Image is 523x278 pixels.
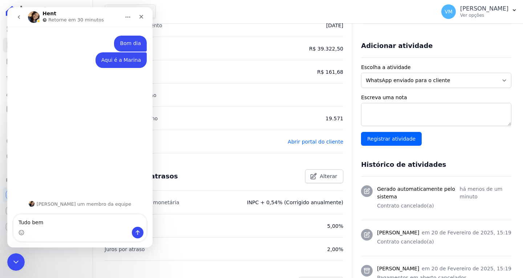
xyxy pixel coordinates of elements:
[460,5,508,12] p: [PERSON_NAME]
[7,7,153,247] iframe: Intercom live chat
[3,204,90,218] a: Conta Hent
[445,9,453,14] span: VM
[377,229,419,237] h3: [PERSON_NAME]
[3,22,90,36] a: Visão Geral
[460,185,511,201] p: há menos de um minuto
[377,238,511,246] p: Contrato cancelado(a)
[325,114,343,123] p: 19.571
[361,64,511,71] label: Escolha a atividade
[377,265,419,273] h3: [PERSON_NAME]
[435,1,523,22] button: VM [PERSON_NAME] Ver opções
[288,139,343,145] a: Abrir portal do cliente
[6,28,139,45] div: Vyviane diz…
[21,194,27,200] img: Profile image for Adriane
[327,222,343,230] p: 5,00%
[361,94,511,101] label: Escreva uma nota
[7,194,138,200] div: [PERSON_NAME] um membro da equipe
[3,134,90,148] a: Crédito
[361,132,422,146] input: Registrar atividade
[377,185,459,201] h3: Gerado automaticamente pelo sistema
[6,176,87,185] div: Plataformas
[377,202,511,210] p: Contrato cancelado(a)
[3,70,90,84] a: Lotes
[361,160,446,169] h3: Histórico de atividades
[113,33,134,40] div: Bom dia
[11,222,17,228] button: Selecionador de Emoji
[327,245,343,254] p: 2,00%
[107,28,139,44] div: Bom dia
[114,3,127,17] button: Início
[105,245,145,254] p: Juros por atraso
[7,253,25,271] iframe: Intercom live chat
[3,54,90,68] a: Parcelas
[422,265,511,273] p: em 20 de Fevereiro de 2025, 15:19
[3,150,90,164] a: Negativação
[41,9,97,16] p: Retorne em 30 minutos
[326,21,343,30] p: [DATE]
[3,118,90,132] a: Transferências
[361,41,433,50] h3: Adicionar atividade
[125,219,136,231] button: Enviar uma mensagem
[309,44,343,53] p: R$ 39.322,50
[305,169,344,183] a: Alterar
[460,12,508,18] p: Ver opções
[94,49,134,57] div: Aqui é a Marina
[105,4,156,18] button: Grupo Rei
[247,198,344,207] p: INPC + 0,54% (Corrigido anualmente)
[3,86,90,100] a: Clientes
[3,102,90,116] a: Minha Carteira
[317,68,343,76] p: R$ 161,68
[127,3,141,16] div: Fechar
[6,45,139,70] div: Vyviane diz…
[320,173,337,180] span: Alterar
[6,207,139,219] textarea: Envie uma mensagem...
[88,45,139,61] div: Aqui é a Marina
[3,188,90,202] a: Recebíveis
[3,38,90,52] a: Contratos
[422,229,511,237] p: em 20 de Fevereiro de 2025, 15:19
[105,91,157,100] p: Tipo de amortização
